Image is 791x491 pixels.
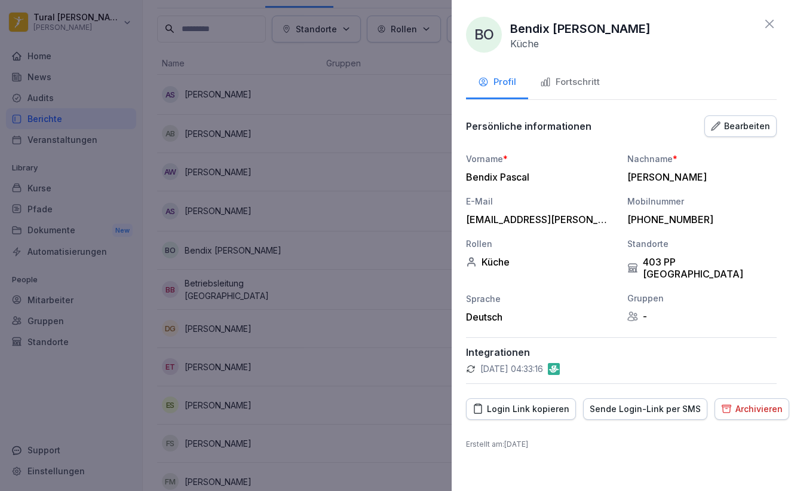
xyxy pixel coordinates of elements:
button: Bearbeiten [704,115,777,137]
div: Archivieren [721,402,783,416]
div: - [627,310,777,322]
p: Integrationen [466,346,777,358]
div: 403 PP [GEOGRAPHIC_DATA] [627,256,777,280]
div: Sprache [466,292,615,305]
img: gastromatic.png [548,363,560,375]
div: [PHONE_NUMBER] [627,214,771,225]
p: Persönliche informationen [466,120,591,132]
div: BO [466,17,502,53]
div: Rollen [466,237,615,250]
div: Standorte [627,237,777,250]
button: Fortschritt [528,67,612,99]
p: [DATE] 04:33:16 [480,363,543,375]
div: Nachname [627,153,777,165]
button: Sende Login-Link per SMS [583,398,707,420]
div: Bearbeiten [711,120,770,133]
div: Bendix Pascal [466,171,609,183]
div: Sende Login-Link per SMS [590,402,701,416]
button: Archivieren [715,398,789,420]
div: Deutsch [466,311,615,323]
p: Erstellt am : [DATE] [466,439,777,450]
button: Profil [466,67,528,99]
div: Gruppen [627,292,777,304]
div: [PERSON_NAME] [627,171,771,183]
div: E-Mail [466,195,615,208]
div: Küche [466,256,615,268]
button: Login Link kopieren [466,398,576,420]
div: Login Link kopieren [473,402,569,416]
p: Bendix [PERSON_NAME] [510,20,651,38]
div: [EMAIL_ADDRESS][PERSON_NAME][DOMAIN_NAME] [466,214,609,225]
div: Mobilnummer [627,195,777,208]
div: Vorname [466,153,615,165]
div: Fortschritt [540,75,600,89]
p: Küche [510,38,539,50]
div: Profil [478,75,516,89]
